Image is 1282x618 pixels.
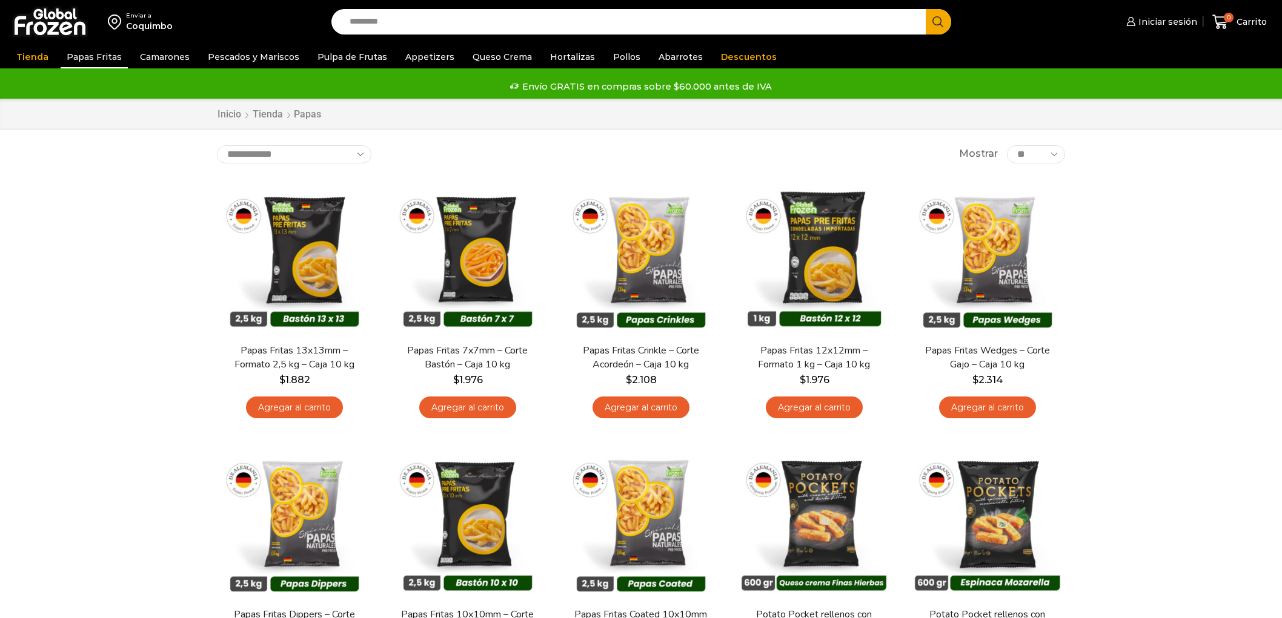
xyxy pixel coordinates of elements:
[939,396,1036,419] a: Agregar al carrito: “Papas Fritas Wedges – Corte Gajo - Caja 10 kg”
[453,374,483,386] bdi: 1.976
[126,20,173,32] div: Coquimbo
[246,396,343,419] a: Agregar al carrito: “Papas Fritas 13x13mm - Formato 2,5 kg - Caja 10 kg”
[61,45,128,68] a: Papas Fritas
[607,45,646,68] a: Pollos
[225,344,364,372] a: Papas Fritas 13x13mm – Formato 2,5 kg – Caja 10 kg
[134,45,196,68] a: Camarones
[1209,8,1270,36] a: 0 Carrito
[217,145,371,163] select: Pedido de la tienda
[399,45,460,68] a: Appetizers
[959,147,998,161] span: Mostrar
[926,9,951,35] button: Search button
[252,108,284,122] a: Tienda
[10,45,55,68] a: Tienda
[311,45,393,68] a: Pulpa de Frutas
[653,45,709,68] a: Abarrotes
[1123,10,1197,34] a: Iniciar sesión
[453,374,459,386] span: $
[279,374,285,386] span: $
[217,108,242,122] a: Inicio
[202,45,305,68] a: Pescados y Mariscos
[626,374,657,386] bdi: 2.108
[571,344,711,372] a: Papas Fritas Crinkle – Corte Acordeón – Caja 10 kg
[467,45,538,68] a: Queso Crema
[294,108,321,120] h1: Papas
[279,374,310,386] bdi: 1.882
[419,396,516,419] a: Agregar al carrito: “Papas Fritas 7x7mm - Corte Bastón - Caja 10 kg”
[1234,16,1267,28] span: Carrito
[108,12,126,32] img: address-field-icon.svg
[800,374,806,386] span: $
[217,108,321,122] nav: Breadcrumb
[593,396,689,419] a: Agregar al carrito: “Papas Fritas Crinkle - Corte Acordeón - Caja 10 kg”
[972,374,1003,386] bdi: 2.314
[766,396,863,419] a: Agregar al carrito: “Papas Fritas 12x12mm - Formato 1 kg - Caja 10 kg”
[1224,13,1234,22] span: 0
[715,45,783,68] a: Descuentos
[1135,16,1197,28] span: Iniciar sesión
[544,45,601,68] a: Hortalizas
[800,374,829,386] bdi: 1.976
[626,374,632,386] span: $
[745,344,884,372] a: Papas Fritas 12x12mm – Formato 1 kg – Caja 10 kg
[126,12,173,20] div: Enviar a
[918,344,1057,372] a: Papas Fritas Wedges – Corte Gajo – Caja 10 kg
[398,344,537,372] a: Papas Fritas 7x7mm – Corte Bastón – Caja 10 kg
[972,374,978,386] span: $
